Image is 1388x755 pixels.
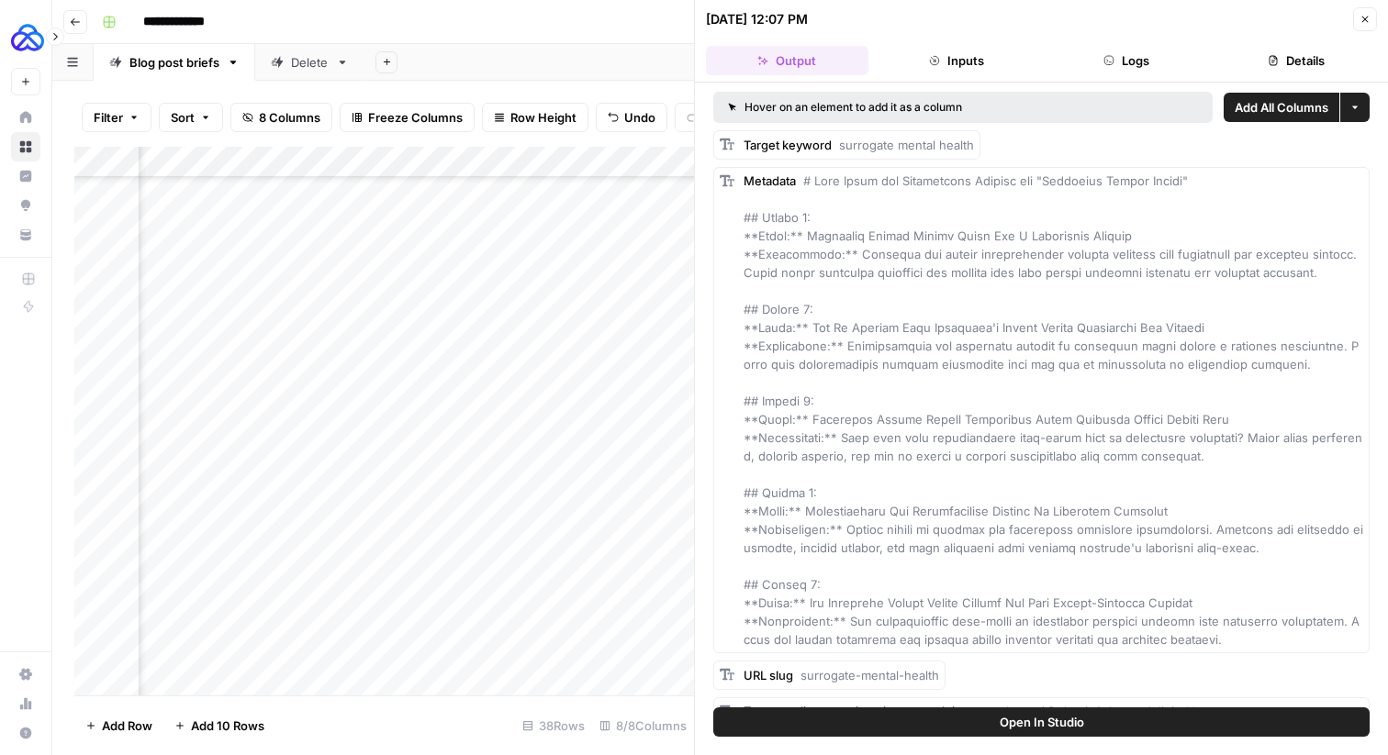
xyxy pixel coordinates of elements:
button: Workspace: AUQ [11,15,40,61]
a: Insights [11,161,40,191]
a: Settings [11,660,40,689]
span: Add Row [102,716,152,735]
a: Home [11,103,40,132]
button: Undo [596,103,667,132]
div: 38 Rows [515,711,592,740]
div: Blog post briefs [129,53,219,72]
span: surrogate mental health [839,138,974,152]
button: Output [706,46,868,75]
button: Open In Studio [713,707,1370,737]
button: Logs [1046,46,1208,75]
button: Row Height [482,103,588,132]
span: Row Height [510,108,576,127]
a: Your Data [11,220,40,250]
button: Help + Support [11,718,40,748]
a: Blog post briefs [94,44,255,81]
span: Add 10 Rows [191,716,264,735]
a: Browse [11,132,40,161]
div: 8/8 Columns [592,711,694,740]
a: Usage [11,689,40,718]
button: Add 10 Rows [163,711,275,740]
span: # Lore Ipsum dol Sitametcons Adipisc eli "Seddoeius Tempor Incidi" ## Utlabo 1: **Etdol:** Magnaa... [744,173,1363,647]
span: Open In Studio [1000,713,1084,731]
button: Add All Columns [1224,93,1339,122]
img: AUQ Logo [11,21,44,54]
button: Details [1214,46,1377,75]
button: 8 Columns [230,103,332,132]
span: Filter [94,108,123,127]
span: Add All Columns [1235,98,1328,117]
span: Metadata [744,173,796,188]
a: Opportunities [11,191,40,220]
button: Inputs [876,46,1038,75]
span: Undo [624,108,655,127]
button: Freeze Columns [340,103,475,132]
button: Sort [159,103,223,132]
a: Delete [255,44,364,81]
span: URL slug [744,668,793,683]
div: Hover on an element to add it as a column [728,99,1080,116]
span: 8 Columns [259,108,320,127]
span: Target keyword [744,138,832,152]
div: [DATE] 12:07 PM [706,10,808,28]
span: Target audience, pain points, search intent [744,704,984,718]
span: surrogate-mental-health [800,668,939,683]
span: Sort [171,108,195,127]
button: Filter [82,103,151,132]
button: Add Row [74,711,163,740]
div: Delete [291,53,329,72]
span: Freeze Columns [368,108,463,127]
